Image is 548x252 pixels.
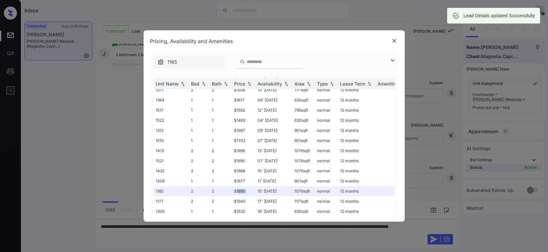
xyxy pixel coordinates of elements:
[189,95,210,105] td: 1
[338,196,375,206] td: 12 months
[232,125,255,135] td: $1697
[168,58,177,66] span: 1165
[315,196,338,206] td: normal
[391,38,398,44] img: close
[189,146,210,156] td: 2
[292,146,315,156] td: 1076 sqft
[338,125,375,135] td: 12 months
[210,95,232,105] td: 1
[255,206,292,216] td: 19' [DATE]
[189,115,210,125] td: 1
[292,85,315,95] td: 1171 sqft
[283,82,290,86] img: sorting
[338,166,375,176] td: 12 months
[292,115,315,125] td: 630 sqft
[340,81,366,87] div: Lease Term
[389,56,397,64] img: icon-zuma
[153,115,189,125] td: 1522
[223,82,229,86] img: sorting
[463,10,535,22] div: Lead Details updated Successfully
[315,166,338,176] td: normal
[366,82,373,86] img: sorting
[232,95,255,105] td: $1617
[305,82,312,86] img: sorting
[255,95,292,105] td: 06' [DATE]
[153,95,189,105] td: 1364
[232,135,255,146] td: $1702
[156,81,179,87] div: Unit Name
[232,196,255,206] td: $1940
[292,176,315,186] td: 901 sqft
[255,146,292,156] td: 13' [DATE]
[255,176,292,186] td: 11' [DATE]
[232,166,255,176] td: $1888
[232,115,255,125] td: $1462
[315,146,338,156] td: normal
[378,81,400,87] div: Amenities
[315,156,338,166] td: normal
[315,135,338,146] td: normal
[292,105,315,115] td: 795 sqft
[232,85,255,95] td: $1938
[292,135,315,146] td: 901 sqft
[153,135,189,146] td: 1510
[315,95,338,105] td: normal
[189,135,210,146] td: 1
[292,125,315,135] td: 901 sqft
[255,115,292,125] td: 04' [DATE]
[212,81,222,87] div: Bath
[189,85,210,95] td: 2
[189,166,210,176] td: 2
[338,85,375,95] td: 12 months
[210,156,232,166] td: 2
[338,105,375,115] td: 12 months
[232,186,255,196] td: $1890
[338,176,375,186] td: 12 months
[315,115,338,125] td: normal
[153,146,189,156] td: 1413
[292,196,315,206] td: 1171 sqft
[292,186,315,196] td: 1076 sqft
[338,206,375,216] td: 12 months
[210,146,232,156] td: 2
[153,85,189,95] td: 1271
[144,30,405,52] div: Pricing, Availability and Amenities
[255,105,292,115] td: 12' [DATE]
[153,166,189,176] td: 1432
[315,186,338,196] td: normal
[210,135,232,146] td: 1
[189,105,210,115] td: 1
[153,186,189,196] td: 1165
[315,105,338,115] td: normal
[153,105,189,115] td: 1517
[255,85,292,95] td: 13' [DATE]
[338,186,375,196] td: 12 months
[210,196,232,206] td: 2
[189,196,210,206] td: 2
[232,156,255,166] td: $1890
[153,206,189,216] td: 1306
[315,176,338,186] td: normal
[255,196,292,206] td: 17' [DATE]
[153,176,189,186] td: 1209
[189,186,210,196] td: 2
[210,206,232,216] td: 1
[189,176,210,186] td: 1
[292,206,315,216] td: 630 sqft
[232,146,255,156] td: $1890
[315,206,338,216] td: normal
[255,186,292,196] td: 15' [DATE]
[191,81,200,87] div: Bed
[232,105,255,115] td: $1562
[338,95,375,105] td: 12 months
[338,115,375,125] td: 12 months
[258,81,282,87] div: Availability
[315,85,338,95] td: normal
[210,105,232,115] td: 1
[189,125,210,135] td: 1
[210,115,232,125] td: 1
[315,125,338,135] td: normal
[292,95,315,105] td: 630 sqft
[317,81,328,87] div: Type
[232,176,255,186] td: $1677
